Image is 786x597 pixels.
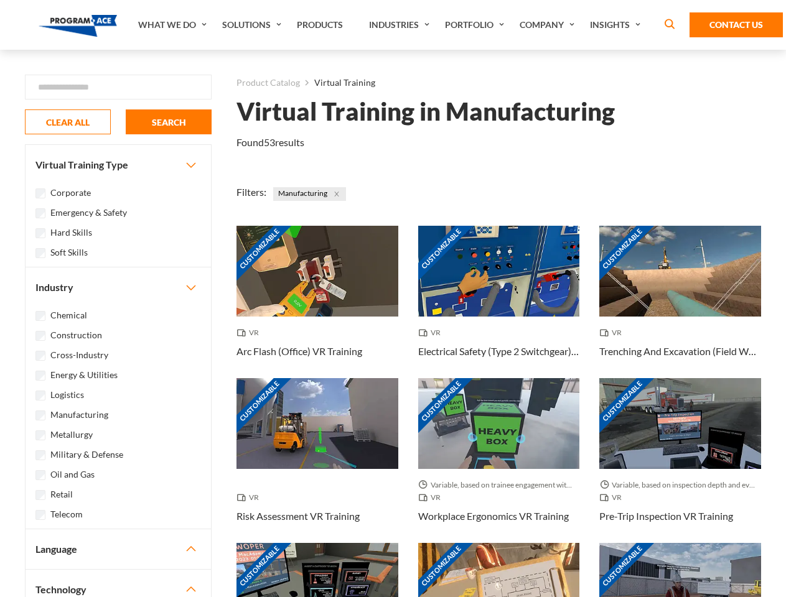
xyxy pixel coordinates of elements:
span: Variable, based on trainee engagement with exercises. [418,479,580,491]
span: VR [236,491,264,504]
label: Corporate [50,186,91,200]
input: Retail [35,490,45,500]
input: Telecom [35,510,45,520]
h3: Electrical Safety (Type 2 Switchgear) VR Training [418,344,580,359]
button: Virtual Training Type [26,145,211,185]
label: Energy & Utilities [50,368,118,382]
a: Customizable Thumbnail - Trenching And Excavation (Field Work) VR Training VR Trenching And Excav... [599,226,761,378]
span: Variable, based on inspection depth and event interaction. [599,479,761,491]
label: Telecom [50,507,83,521]
button: Language [26,529,211,569]
span: Manufacturing [273,187,346,201]
label: Chemical [50,308,87,322]
label: Construction [50,328,102,342]
a: Customizable Thumbnail - Pre-Trip Inspection VR Training Variable, based on inspection depth and ... [599,378,761,543]
label: Soft Skills [50,246,88,259]
a: Contact Us [690,12,783,37]
input: Logistics [35,391,45,400]
span: VR [599,326,627,339]
span: VR [599,491,627,504]
label: Oil and Gas [50,468,95,481]
span: Filters: [236,186,266,198]
h3: Arc Flash (Office) VR Training [236,344,362,359]
label: Manufacturing [50,408,108,422]
input: Military & Defense [35,450,45,460]
input: Construction [35,331,45,341]
input: Chemical [35,311,45,321]
img: Program-Ace [39,15,118,37]
button: Industry [26,267,211,307]
input: Corporate [35,188,45,198]
label: Retail [50,488,73,501]
input: Hard Skills [35,228,45,238]
input: Emergency & Safety [35,208,45,218]
span: VR [236,326,264,339]
span: VR [418,491,446,504]
nav: breadcrumb [236,75,761,91]
input: Energy & Utilities [35,371,45,381]
input: Cross-Industry [35,351,45,361]
a: Customizable Thumbnail - Risk Assessment VR Training VR Risk Assessment VR Training [236,378,398,543]
label: Logistics [50,388,84,402]
h3: Trenching And Excavation (Field Work) VR Training [599,344,761,359]
input: Metallurgy [35,430,45,440]
input: Soft Skills [35,248,45,258]
h1: Virtual Training in Manufacturing [236,101,615,123]
h3: Risk Assessment VR Training [236,509,360,524]
button: CLEAR ALL [25,109,111,134]
a: Customizable Thumbnail - Electrical Safety (Type 2 Switchgear) VR Training VR Electrical Safety (... [418,226,580,378]
input: Manufacturing [35,410,45,420]
em: 53 [264,136,275,148]
h3: Workplace Ergonomics VR Training [418,509,569,524]
h3: Pre-Trip Inspection VR Training [599,509,733,524]
label: Emergency & Safety [50,206,127,220]
button: Close [330,187,344,201]
label: Cross-Industry [50,348,108,362]
li: Virtual Training [300,75,375,91]
label: Hard Skills [50,226,92,239]
a: Customizable Thumbnail - Workplace Ergonomics VR Training Variable, based on trainee engagement w... [418,378,580,543]
label: Metallurgy [50,428,93,442]
label: Military & Defense [50,448,123,461]
a: Product Catalog [236,75,300,91]
span: VR [418,326,446,339]
input: Oil and Gas [35,470,45,480]
a: Customizable Thumbnail - Arc Flash (Office) VR Training VR Arc Flash (Office) VR Training [236,226,398,378]
p: Found results [236,135,304,150]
